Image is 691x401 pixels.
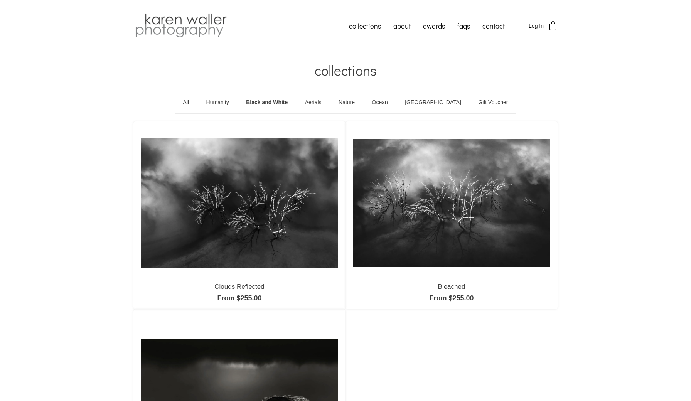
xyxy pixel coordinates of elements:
a: faqs [451,16,476,35]
img: Clouds Reflected [141,138,338,269]
a: Aerials [299,92,327,113]
a: Bleached [438,283,465,290]
a: All [177,92,195,113]
a: about [387,16,417,35]
span: Log In [529,23,544,29]
a: Nature [333,92,361,113]
a: Gift Voucher [472,92,514,113]
a: Black and White [240,92,293,113]
img: Bleached [353,139,550,267]
a: awards [417,16,451,35]
a: [GEOGRAPHIC_DATA] [399,92,467,113]
a: Clouds Reflected [214,283,264,290]
a: contact [476,16,511,35]
a: Ocean [366,92,394,113]
a: From $255.00 [217,294,261,302]
a: From $255.00 [429,294,474,302]
a: Humanity [201,92,235,113]
span: collections [315,61,377,79]
img: Karen Waller Photography [133,12,229,39]
a: collections [343,16,387,35]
